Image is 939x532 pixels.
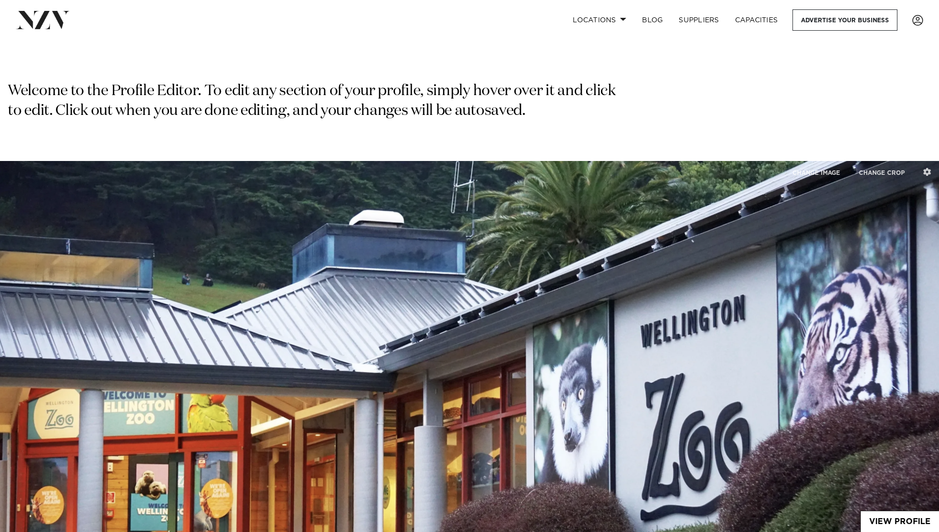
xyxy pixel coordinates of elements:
a: Locations [565,9,634,31]
button: CHANGE IMAGE [784,162,848,183]
a: Capacities [727,9,786,31]
button: CHANGE CROP [850,162,913,183]
a: SUPPLIERS [671,9,727,31]
a: BLOG [634,9,671,31]
a: Advertise your business [792,9,897,31]
a: View Profile [861,511,939,532]
img: nzv-logo.png [16,11,70,29]
p: Welcome to the Profile Editor. To edit any section of your profile, simply hover over it and clic... [8,82,620,121]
